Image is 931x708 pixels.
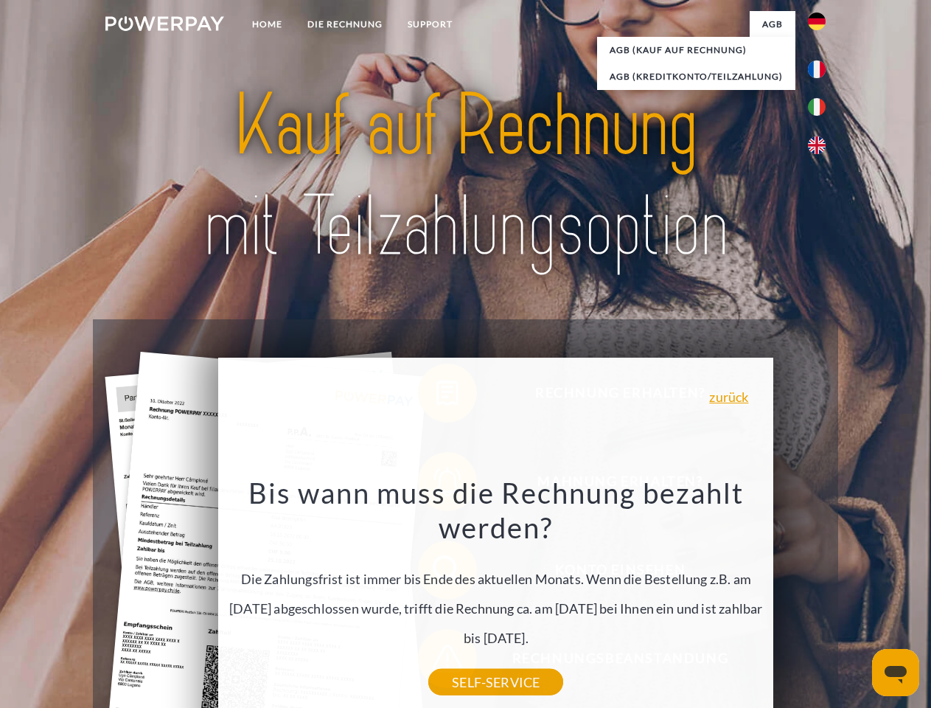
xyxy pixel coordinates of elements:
[750,11,795,38] a: agb
[395,11,465,38] a: SUPPORT
[141,71,790,282] img: title-powerpay_de.svg
[808,136,826,154] img: en
[428,669,563,695] a: SELF-SERVICE
[597,37,795,63] a: AGB (Kauf auf Rechnung)
[227,475,765,682] div: Die Zahlungsfrist ist immer bis Ende des aktuellen Monats. Wenn die Bestellung z.B. am [DATE] abg...
[295,11,395,38] a: DIE RECHNUNG
[808,98,826,116] img: it
[808,13,826,30] img: de
[808,60,826,78] img: fr
[597,63,795,90] a: AGB (Kreditkonto/Teilzahlung)
[227,475,765,546] h3: Bis wann muss die Rechnung bezahlt werden?
[709,390,748,403] a: zurück
[105,16,224,31] img: logo-powerpay-white.svg
[872,649,919,696] iframe: Schaltfläche zum Öffnen des Messaging-Fensters
[240,11,295,38] a: Home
